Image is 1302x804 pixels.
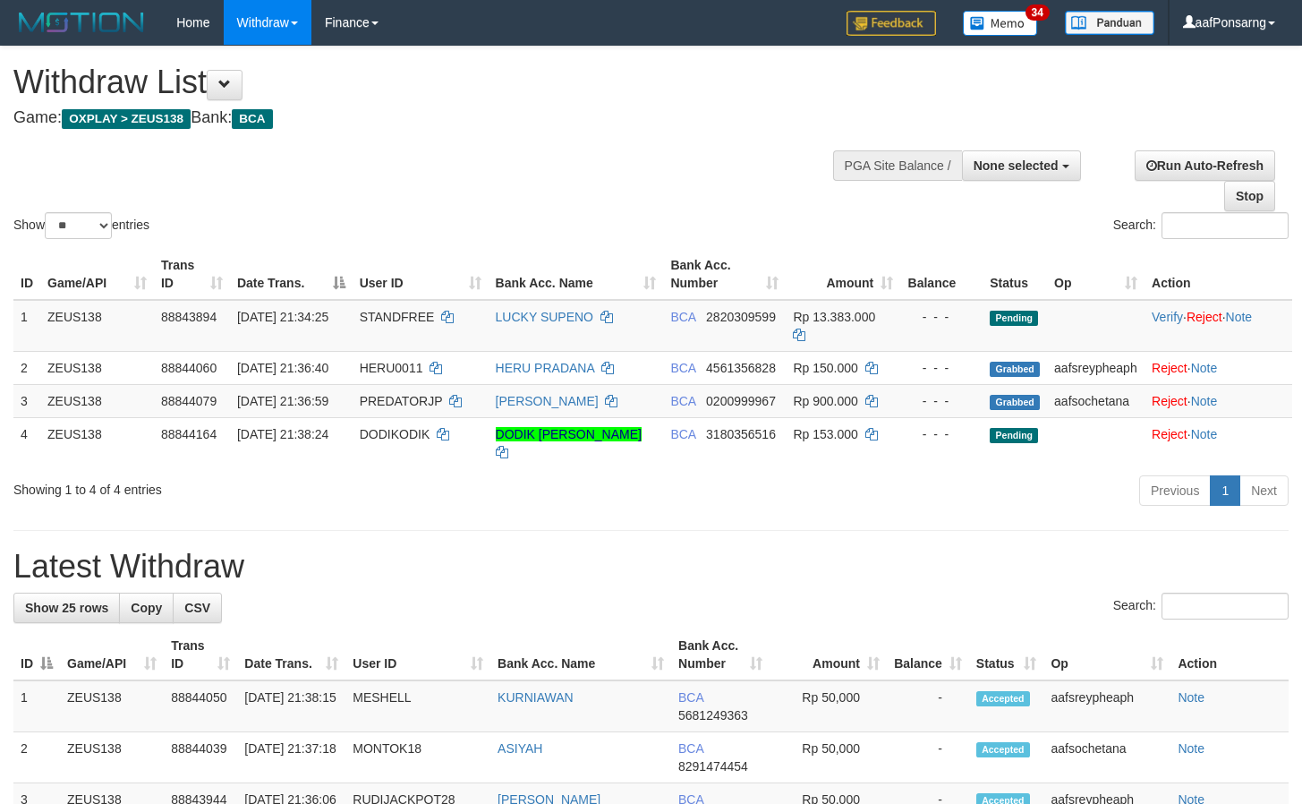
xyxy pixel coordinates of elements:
[230,249,353,300] th: Date Trans.: activate to sort column descending
[345,732,490,783] td: MONTOK18
[887,629,969,680] th: Balance: activate to sort column ascending
[990,311,1038,326] span: Pending
[40,249,154,300] th: Game/API: activate to sort column ascending
[237,427,328,441] span: [DATE] 21:38:24
[161,361,217,375] span: 88844060
[793,394,857,408] span: Rp 900.000
[40,300,154,352] td: ZEUS138
[1135,150,1275,181] a: Run Auto-Refresh
[793,310,875,324] span: Rp 13.383.000
[237,732,345,783] td: [DATE] 21:37:18
[1170,629,1289,680] th: Action
[1191,361,1218,375] a: Note
[976,742,1030,757] span: Accepted
[887,680,969,732] td: -
[907,392,975,410] div: - - -
[1113,212,1289,239] label: Search:
[770,732,887,783] td: Rp 50,000
[969,629,1044,680] th: Status: activate to sort column ascending
[353,249,489,300] th: User ID: activate to sort column ascending
[496,310,593,324] a: LUCKY SUPENO
[13,474,529,499] div: Showing 1 to 4 of 4 entries
[670,394,695,408] span: BCA
[13,249,40,300] th: ID
[793,361,857,375] span: Rp 150.000
[1139,475,1211,506] a: Previous
[119,593,174,623] a: Copy
[45,212,112,239] select: Showentries
[1043,680,1170,732] td: aafsreypheaph
[1047,249,1145,300] th: Op: activate to sort column ascending
[232,109,272,129] span: BCA
[173,593,222,623] a: CSV
[1191,394,1218,408] a: Note
[237,680,345,732] td: [DATE] 21:38:15
[1152,310,1183,324] a: Verify
[900,249,983,300] th: Balance
[13,64,850,100] h1: Withdraw List
[847,11,936,36] img: Feedback.jpg
[663,249,786,300] th: Bank Acc. Number: activate to sort column ascending
[1191,427,1218,441] a: Note
[237,629,345,680] th: Date Trans.: activate to sort column ascending
[13,680,60,732] td: 1
[360,394,443,408] span: PREDATORJP
[671,629,770,680] th: Bank Acc. Number: activate to sort column ascending
[345,629,490,680] th: User ID: activate to sort column ascending
[1047,384,1145,417] td: aafsochetana
[670,427,695,441] span: BCA
[360,310,435,324] span: STANDFREE
[490,629,671,680] th: Bank Acc. Name: activate to sort column ascending
[345,680,490,732] td: MESHELL
[13,549,1289,585] h1: Latest Withdraw
[13,212,149,239] label: Show entries
[990,362,1040,377] span: Grabbed
[360,361,423,375] span: HERU0011
[990,428,1038,443] span: Pending
[154,249,230,300] th: Trans ID: activate to sort column ascending
[1145,351,1292,384] td: ·
[1152,394,1187,408] a: Reject
[706,361,776,375] span: Copy 4561356828 to clipboard
[13,300,40,352] td: 1
[489,249,664,300] th: Bank Acc. Name: activate to sort column ascending
[360,427,430,441] span: DODIKODIK
[13,593,120,623] a: Show 25 rows
[13,629,60,680] th: ID: activate to sort column descending
[131,601,162,615] span: Copy
[13,384,40,417] td: 3
[770,680,887,732] td: Rp 50,000
[706,427,776,441] span: Copy 3180356516 to clipboard
[1178,741,1204,756] a: Note
[1145,384,1292,417] td: ·
[161,310,217,324] span: 88843894
[13,351,40,384] td: 2
[60,732,164,783] td: ZEUS138
[1239,475,1289,506] a: Next
[990,395,1040,410] span: Grabbed
[1178,690,1204,705] a: Note
[706,310,776,324] span: Copy 2820309599 to clipboard
[40,417,154,468] td: ZEUS138
[62,109,191,129] span: OXPLAY > ZEUS138
[962,150,1081,181] button: None selected
[793,427,857,441] span: Rp 153.000
[907,359,975,377] div: - - -
[887,732,969,783] td: -
[1224,181,1275,211] a: Stop
[237,361,328,375] span: [DATE] 21:36:40
[1145,300,1292,352] td: · ·
[1145,249,1292,300] th: Action
[976,691,1030,706] span: Accepted
[1162,212,1289,239] input: Search:
[1043,629,1170,680] th: Op: activate to sort column ascending
[1113,593,1289,620] label: Search:
[1162,593,1289,620] input: Search:
[13,417,40,468] td: 4
[40,384,154,417] td: ZEUS138
[1210,475,1240,506] a: 1
[670,310,695,324] span: BCA
[13,109,850,127] h4: Game: Bank:
[496,394,599,408] a: [PERSON_NAME]
[237,310,328,324] span: [DATE] 21:34:25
